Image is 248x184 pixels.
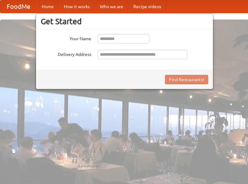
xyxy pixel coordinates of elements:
[41,50,91,58] label: Delivery Address
[128,0,166,13] a: Recipe videos
[59,0,95,13] a: How it works
[0,0,37,13] a: FoodMe
[41,17,208,26] h3: Get Started
[165,75,208,84] button: Find Restaurants!
[41,34,91,42] label: Your Name
[95,0,128,13] a: Who we are
[37,0,59,13] a: Home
